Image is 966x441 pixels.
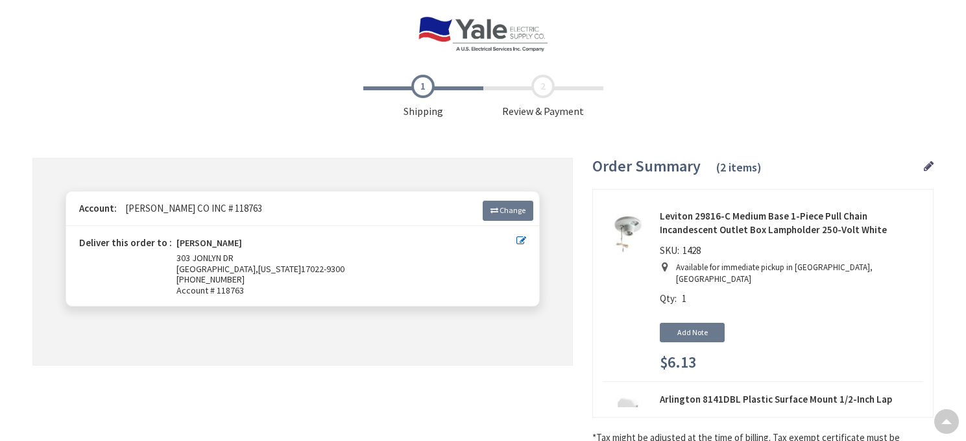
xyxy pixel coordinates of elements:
[418,16,548,52] img: Yale Electric Supply Co.
[660,392,923,420] strong: Arlington 8141DBL Plastic Surface Mount 1/2-Inch Lap Double Siding Mounting Kit With Built-In Box
[483,75,603,119] span: Review & Payment
[716,160,762,175] span: (2 items)
[660,244,704,262] div: SKU:
[660,209,923,237] strong: Leviton 29816-C Medium Base 1-Piece Pull Chain Incandescent Outlet Box Lampholder 250-Volt White
[119,202,262,214] span: [PERSON_NAME] CO INC # 118763
[483,201,533,220] a: Change
[660,292,675,305] span: Qty
[176,273,245,285] span: [PHONE_NUMBER]
[301,263,344,275] span: 17022-9300
[258,263,301,275] span: [US_STATE]
[363,75,483,119] span: Shipping
[79,202,117,214] strong: Account:
[500,205,525,215] span: Change
[176,238,242,253] strong: [PERSON_NAME]
[592,156,701,176] span: Order Summary
[176,285,516,296] span: Account # 118763
[682,292,686,305] span: 1
[176,252,234,264] span: 303 JONLYN DR
[79,236,172,249] strong: Deliver this order to :
[608,397,648,438] img: Arlington 8141DBL Plastic Surface Mount 1/2-Inch Lap Double Siding Mounting Kit With Built-In Box
[176,263,258,275] span: [GEOGRAPHIC_DATA],
[608,214,648,255] img: Leviton 29816-C Medium Base 1-Piece Pull Chain Incandescent Outlet Box Lampholder 250-Volt White
[660,354,696,371] span: $6.13
[660,262,917,286] p: Available for immediate pickup in [GEOGRAPHIC_DATA], [GEOGRAPHIC_DATA]
[840,405,927,438] iframe: Opens a widget where you can find more information
[679,244,704,257] span: 1428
